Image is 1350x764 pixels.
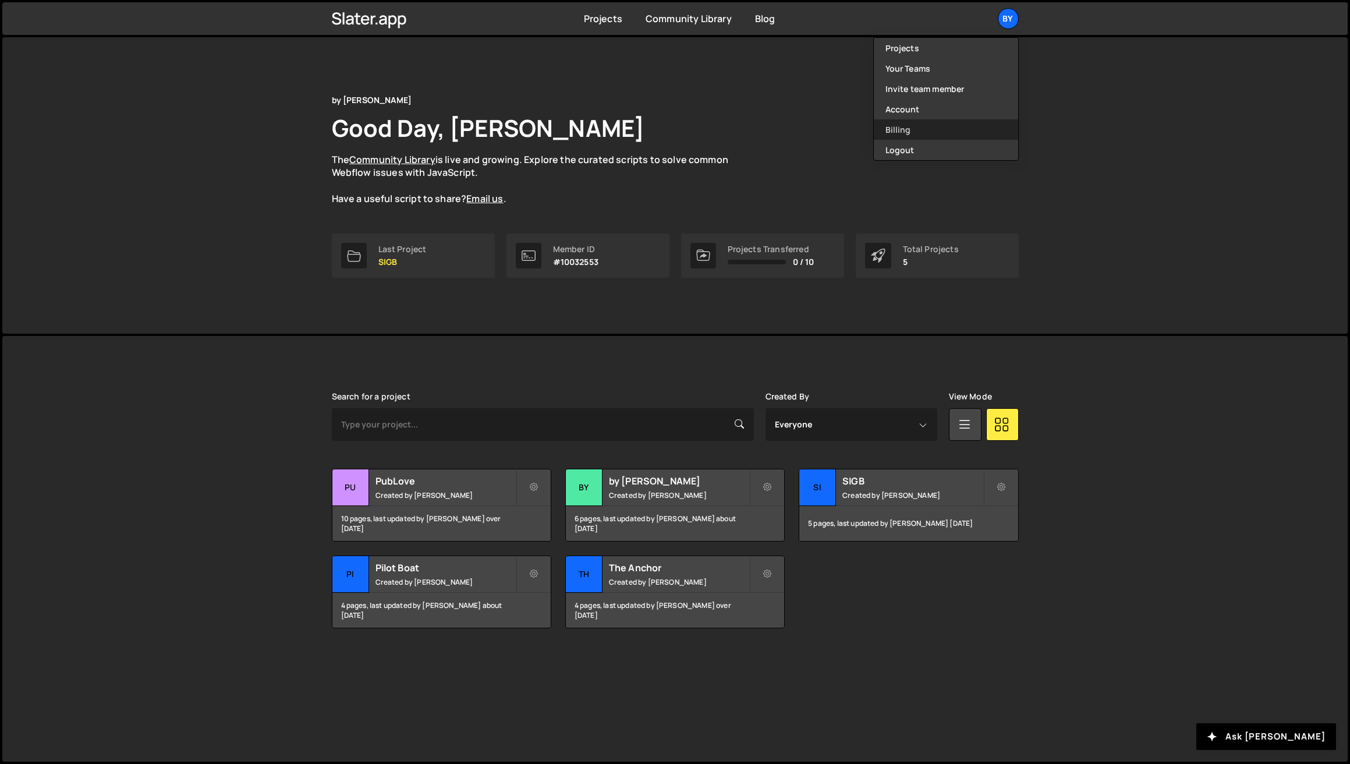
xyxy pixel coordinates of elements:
[378,257,427,267] p: SIGB
[375,475,516,487] h2: PubLove
[332,593,551,628] div: 4 pages, last updated by [PERSON_NAME] about [DATE]
[332,112,645,144] h1: Good Day, [PERSON_NAME]
[375,577,516,587] small: Created by [PERSON_NAME]
[1196,723,1336,750] button: Ask [PERSON_NAME]
[566,506,784,541] div: 6 pages, last updated by [PERSON_NAME] about [DATE]
[842,490,983,500] small: Created by [PERSON_NAME]
[553,245,598,254] div: Member ID
[378,245,427,254] div: Last Project
[466,192,503,205] a: Email us
[332,506,551,541] div: 10 pages, last updated by [PERSON_NAME] over [DATE]
[755,12,775,25] a: Blog
[874,99,1018,119] a: Account
[553,257,598,267] p: #10032553
[874,38,1018,58] a: Projects
[874,140,1018,160] button: Logout
[332,392,410,401] label: Search for a project
[332,153,751,206] p: The is live and growing. Explore the curated scripts to solve common Webflow issues with JavaScri...
[799,469,1018,542] a: SI SIGB Created by [PERSON_NAME] 5 pages, last updated by [PERSON_NAME] [DATE]
[609,490,749,500] small: Created by [PERSON_NAME]
[375,490,516,500] small: Created by [PERSON_NAME]
[874,58,1018,79] a: Your Teams
[375,561,516,574] h2: Pilot Boat
[609,577,749,587] small: Created by [PERSON_NAME]
[842,475,983,487] h2: SIGB
[332,234,495,278] a: Last Project SIGB
[609,561,749,574] h2: The Anchor
[332,556,551,628] a: Pi Pilot Boat Created by [PERSON_NAME] 4 pages, last updated by [PERSON_NAME] about [DATE]
[566,556,603,593] div: Th
[584,12,622,25] a: Projects
[766,392,810,401] label: Created By
[799,469,836,506] div: SI
[332,556,369,593] div: Pi
[949,392,992,401] label: View Mode
[799,506,1018,541] div: 5 pages, last updated by [PERSON_NAME] [DATE]
[874,119,1018,140] a: Billing
[609,475,749,487] h2: by [PERSON_NAME]
[903,245,959,254] div: Total Projects
[332,93,412,107] div: by [PERSON_NAME]
[332,469,551,542] a: Pu PubLove Created by [PERSON_NAME] 10 pages, last updated by [PERSON_NAME] over [DATE]
[332,408,754,441] input: Type your project...
[349,153,435,166] a: Community Library
[566,469,603,506] div: by
[728,245,814,254] div: Projects Transferred
[874,79,1018,99] a: Invite team member
[793,257,814,267] span: 0 / 10
[566,593,784,628] div: 4 pages, last updated by [PERSON_NAME] over [DATE]
[332,469,369,506] div: Pu
[565,556,785,628] a: Th The Anchor Created by [PERSON_NAME] 4 pages, last updated by [PERSON_NAME] over [DATE]
[646,12,732,25] a: Community Library
[903,257,959,267] p: 5
[565,469,785,542] a: by by [PERSON_NAME] Created by [PERSON_NAME] 6 pages, last updated by [PERSON_NAME] about [DATE]
[998,8,1019,29] a: by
